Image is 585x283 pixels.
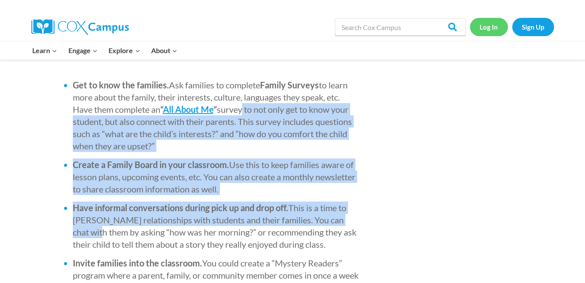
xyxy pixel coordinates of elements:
span: Ask families to complete [169,80,260,90]
input: Search Cox Campus [335,18,466,36]
nav: Secondary Navigation [470,18,554,36]
button: Child menu of Engage [63,41,103,60]
button: Child menu of Learn [27,41,63,60]
button: Child menu of Explore [103,41,146,60]
span: to learn more about the family, their interests, culture, languages they speak, etc. Have them co... [73,80,348,115]
a: All About Me [163,104,213,115]
b: Get to know the families. [73,80,169,90]
b: Invite families into the classroom. [73,258,202,268]
span: Use this to keep families aware of lesson plans, upcoming events, etc. You can also create a mont... [73,159,355,194]
a: Log In [470,18,508,36]
b: Have informal conversations during pick up and drop off. [73,202,288,213]
b: ” [213,104,217,115]
b: Family Surveys [260,80,319,90]
nav: Primary Navigation [27,41,183,60]
img: Cox Campus [31,19,129,35]
b: “ [160,104,163,115]
a: Sign Up [512,18,554,36]
b: Create a Family Board in your classroom. [73,159,229,170]
button: Child menu of About [145,41,183,60]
